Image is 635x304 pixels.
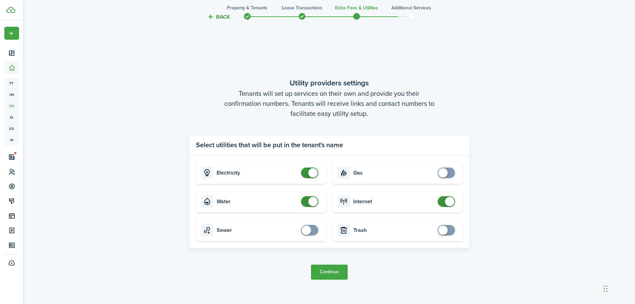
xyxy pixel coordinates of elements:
panel-main-title: Select utilities that will be put in the tenant's name [196,140,343,150]
card-title: Internet [353,199,434,205]
h3: Additional Services [391,4,431,11]
wizard-step-header-title: Utility providers settings [189,77,469,88]
h3: Lease Transactions [282,4,322,11]
button: Continue [311,265,348,280]
card-title: Electricity [217,170,298,176]
h3: Extra fees & Utilities [335,4,378,11]
img: TenantCloud [6,7,15,13]
card-title: Water [217,199,298,205]
a: kl [4,111,19,123]
a: eq [4,123,19,134]
a: un [4,89,19,100]
iframe: Chat Widget [524,232,635,304]
a: in [4,134,19,145]
button: Back [208,13,230,20]
a: pt [4,77,19,89]
wizard-step-header-description: Tenants will set up services on their own and provide you their confirmation numbers. Tenants wil... [189,88,469,118]
card-title: Sewer [217,227,298,233]
button: Open menu [4,27,19,40]
div: Drag [604,279,608,299]
a: oc [4,100,19,111]
card-title: Gas [353,170,434,176]
h3: Property & Tenants [227,4,267,11]
card-title: Trash [353,227,434,233]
